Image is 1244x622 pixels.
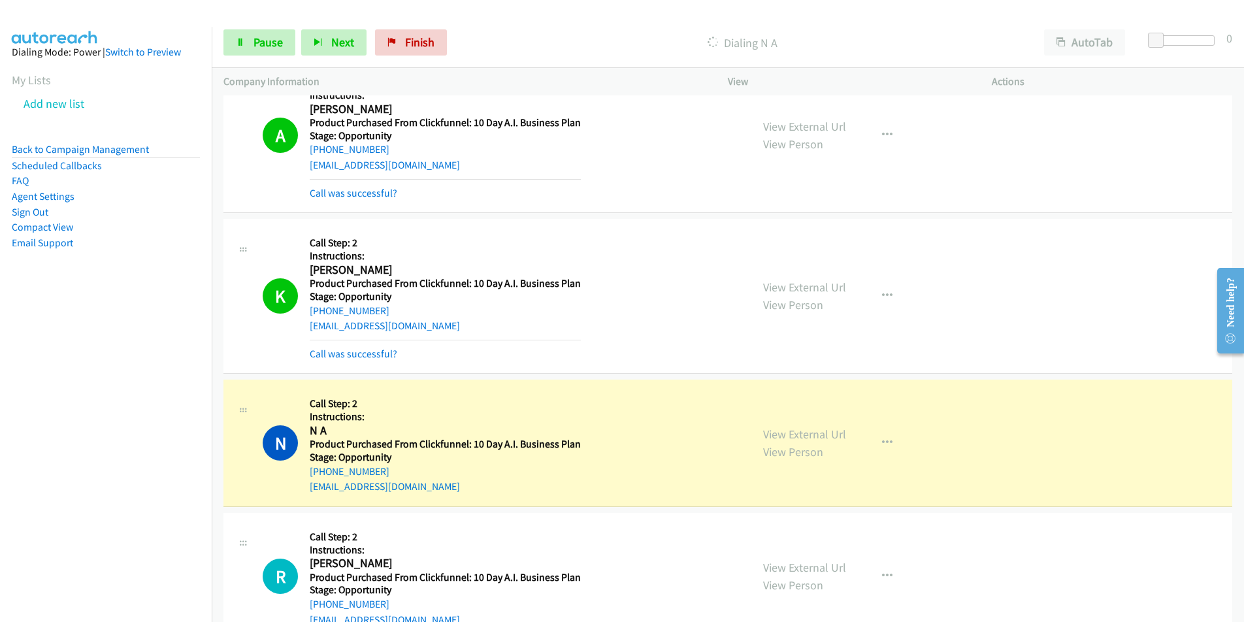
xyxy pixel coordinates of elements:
[310,531,581,544] h5: Call Step: 2
[310,304,389,317] a: [PHONE_NUMBER]
[310,187,397,199] a: Call was successful?
[12,206,48,218] a: Sign Out
[301,29,367,56] button: Next
[12,159,102,172] a: Scheduled Callbacks
[310,250,581,263] h5: Instructions:
[254,35,283,50] span: Pause
[310,571,581,584] h5: Product Purchased From Clickfunnel: 10 Day A.I. Business Plan
[763,444,823,459] a: View Person
[310,290,581,303] h5: Stage: Opportunity
[728,74,968,90] p: View
[12,221,73,233] a: Compact View
[310,556,576,571] h2: [PERSON_NAME]
[310,410,581,423] h5: Instructions:
[263,425,298,461] h1: N
[1044,29,1125,56] button: AutoTab
[263,559,298,594] h1: R
[1154,35,1215,46] div: Delay between calls (in seconds)
[12,174,29,187] a: FAQ
[1226,29,1232,47] div: 0
[310,544,581,557] h5: Instructions:
[310,465,389,478] a: [PHONE_NUMBER]
[310,263,576,278] h2: [PERSON_NAME]
[405,35,434,50] span: Finish
[992,74,1232,90] p: Actions
[310,423,576,438] h2: N A
[465,34,1021,52] p: Dialing N A
[310,583,581,597] h5: Stage: Opportunity
[310,89,581,102] h5: Instructions:
[12,73,51,88] a: My Lists
[763,119,846,134] a: View External Url
[763,297,823,312] a: View Person
[12,190,74,203] a: Agent Settings
[105,46,181,58] a: Switch to Preview
[12,44,200,60] div: Dialing Mode: Power |
[310,480,460,493] a: [EMAIL_ADDRESS][DOMAIN_NAME]
[24,96,84,111] a: Add new list
[12,237,73,249] a: Email Support
[12,143,149,155] a: Back to Campaign Management
[310,397,581,410] h5: Call Step: 2
[310,237,581,250] h5: Call Step: 2
[763,427,846,442] a: View External Url
[1206,259,1244,363] iframe: Resource Center
[263,118,298,153] h1: A
[223,74,704,90] p: Company Information
[263,559,298,594] div: The call is yet to be attempted
[310,129,581,142] h5: Stage: Opportunity
[310,102,576,117] h2: [PERSON_NAME]
[310,116,581,129] h5: Product Purchased From Clickfunnel: 10 Day A.I. Business Plan
[310,348,397,360] a: Call was successful?
[763,560,846,575] a: View External Url
[310,277,581,290] h5: Product Purchased From Clickfunnel: 10 Day A.I. Business Plan
[310,438,581,451] h5: Product Purchased From Clickfunnel: 10 Day A.I. Business Plan
[310,598,389,610] a: [PHONE_NUMBER]
[331,35,354,50] span: Next
[310,143,389,155] a: [PHONE_NUMBER]
[763,137,823,152] a: View Person
[310,319,460,332] a: [EMAIL_ADDRESS][DOMAIN_NAME]
[763,280,846,295] a: View External Url
[263,278,298,314] h1: K
[310,451,581,464] h5: Stage: Opportunity
[223,29,295,56] a: Pause
[763,578,823,593] a: View Person
[310,159,460,171] a: [EMAIL_ADDRESS][DOMAIN_NAME]
[375,29,447,56] a: Finish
